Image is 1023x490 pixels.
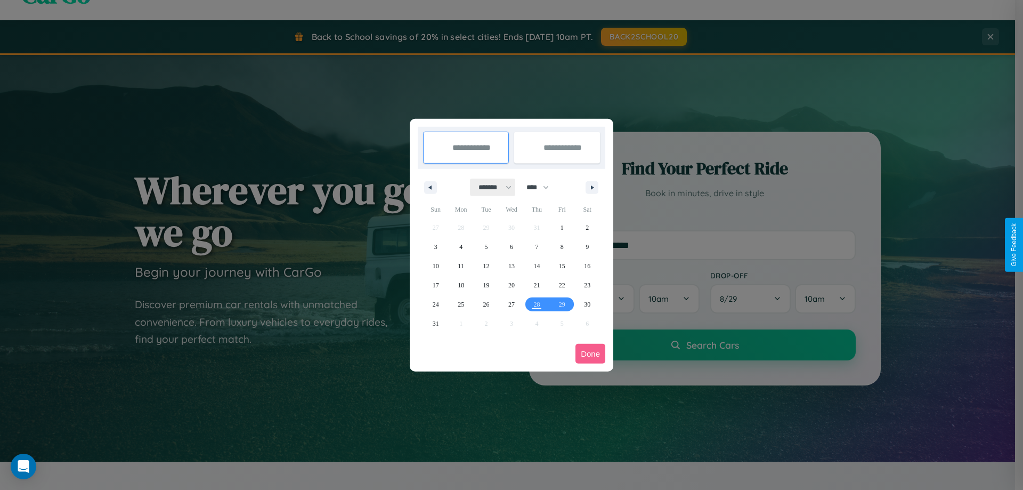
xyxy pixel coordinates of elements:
[474,276,499,295] button: 19
[575,201,600,218] span: Sat
[549,201,574,218] span: Fri
[423,314,448,333] button: 31
[474,201,499,218] span: Tue
[549,295,574,314] button: 29
[549,276,574,295] button: 22
[549,218,574,237] button: 1
[575,256,600,276] button: 16
[423,276,448,295] button: 17
[11,454,36,479] div: Open Intercom Messenger
[508,256,515,276] span: 13
[458,276,464,295] span: 18
[535,237,538,256] span: 7
[524,276,549,295] button: 21
[474,237,499,256] button: 5
[524,237,549,256] button: 7
[483,295,490,314] span: 26
[561,218,564,237] span: 1
[559,276,565,295] span: 22
[448,256,473,276] button: 11
[423,201,448,218] span: Sun
[559,256,565,276] span: 15
[584,256,590,276] span: 16
[533,276,540,295] span: 21
[559,295,565,314] span: 29
[433,256,439,276] span: 10
[510,237,513,256] span: 6
[499,295,524,314] button: 27
[575,237,600,256] button: 9
[584,295,590,314] span: 30
[448,201,473,218] span: Mon
[508,276,515,295] span: 20
[524,201,549,218] span: Thu
[586,218,589,237] span: 2
[499,201,524,218] span: Wed
[458,295,464,314] span: 25
[524,295,549,314] button: 28
[575,344,605,364] button: Done
[586,237,589,256] span: 9
[433,314,439,333] span: 31
[474,256,499,276] button: 12
[499,237,524,256] button: 6
[499,256,524,276] button: 13
[561,237,564,256] span: 8
[499,276,524,295] button: 20
[533,295,540,314] span: 28
[448,237,473,256] button: 4
[508,295,515,314] span: 27
[1010,223,1018,267] div: Give Feedback
[483,276,490,295] span: 19
[423,237,448,256] button: 3
[423,295,448,314] button: 24
[524,256,549,276] button: 14
[485,237,488,256] span: 5
[433,295,439,314] span: 24
[575,276,600,295] button: 23
[434,237,437,256] span: 3
[549,256,574,276] button: 15
[533,256,540,276] span: 14
[549,237,574,256] button: 8
[448,295,473,314] button: 25
[575,295,600,314] button: 30
[458,256,464,276] span: 11
[483,256,490,276] span: 12
[584,276,590,295] span: 23
[423,256,448,276] button: 10
[474,295,499,314] button: 26
[433,276,439,295] span: 17
[448,276,473,295] button: 18
[459,237,462,256] span: 4
[575,218,600,237] button: 2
